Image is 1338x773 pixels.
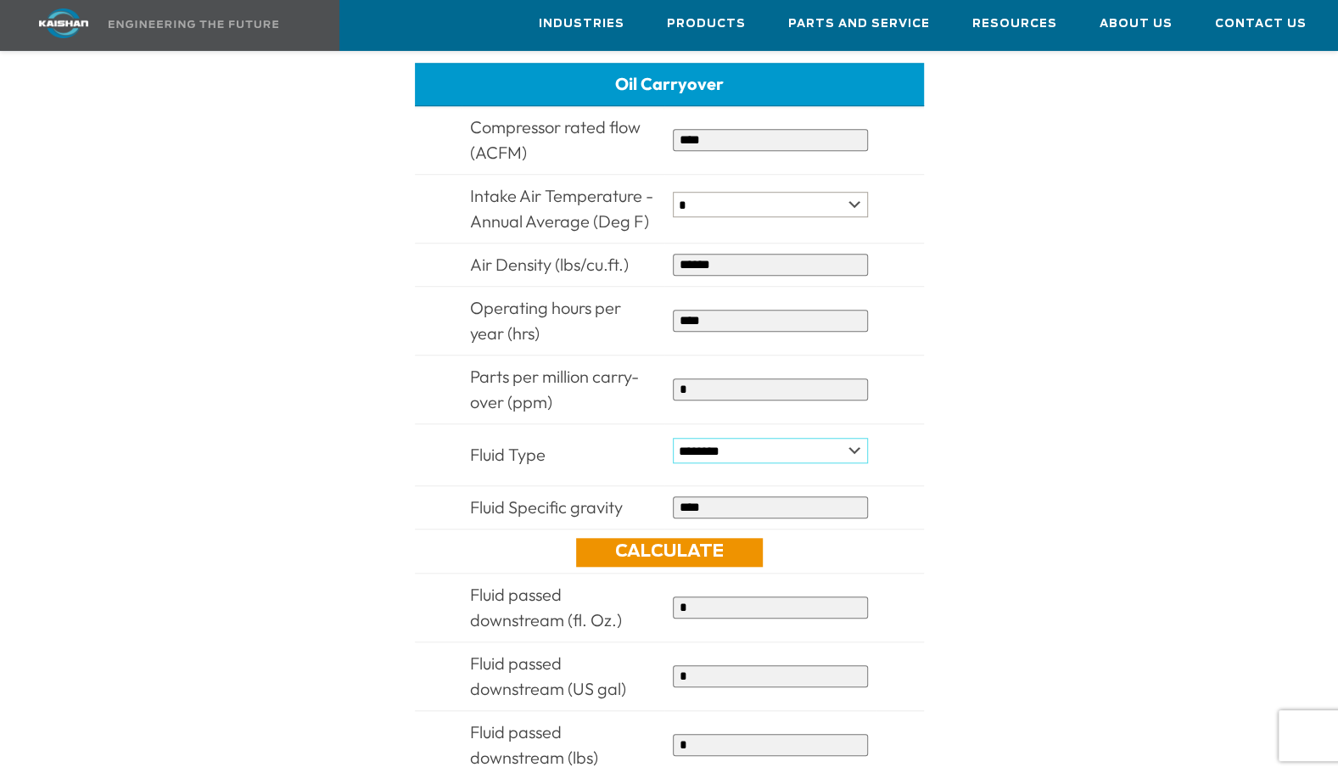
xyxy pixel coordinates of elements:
span: Resources [972,14,1057,34]
span: Fluid passed downstream (lbs) [470,721,598,768]
span: Fluid Type [470,444,546,465]
span: Fluid passed downstream (US gal) [470,653,626,699]
span: Compressor rated flow (ACFM) [470,116,641,163]
a: Calculate [576,538,763,567]
a: Products [667,1,746,47]
a: Resources [972,1,1057,47]
span: Parts and Service [788,14,930,34]
span: Parts per million carry-over (ppm) [470,366,639,412]
a: Parts and Service [788,1,930,47]
a: Industries [539,1,624,47]
span: Products [667,14,746,34]
a: About Us [1100,1,1173,47]
span: Operating hours per year (hrs) [470,297,621,344]
span: About Us [1100,14,1173,34]
span: Air Density (lbs/cu.ft.) [470,254,629,275]
span: Oil Carryover [615,73,724,94]
span: Fluid Specific gravity [470,496,623,518]
span: Fluid passed downstream (fl. Oz.) [470,584,622,630]
span: Contact Us [1215,14,1307,34]
span: Intake Air Temperature - Annual Average (Deg F) [470,185,653,232]
a: Contact Us [1215,1,1307,47]
span: Industries [539,14,624,34]
img: Engineering the future [109,20,278,28]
